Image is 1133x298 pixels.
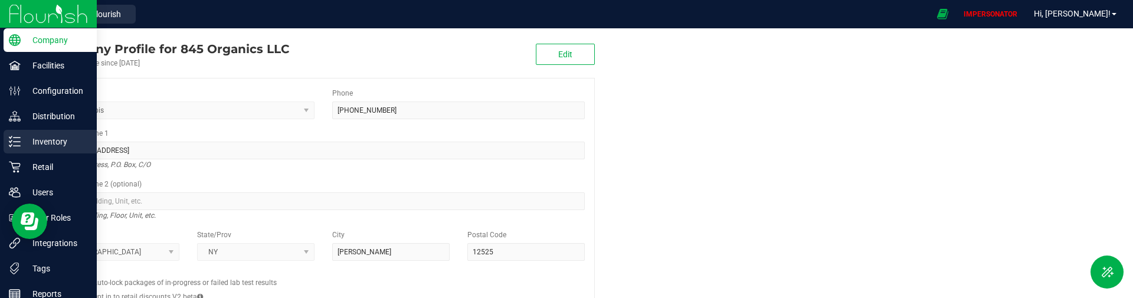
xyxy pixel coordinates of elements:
span: Open Ecommerce Menu [929,2,956,25]
inline-svg: Users [9,186,21,198]
label: Auto-lock packages of in-progress or failed lab test results [93,277,277,288]
p: Users [21,185,91,199]
label: Postal Code [467,230,506,240]
p: Tags [21,261,91,276]
p: Company [21,33,91,47]
i: Street address, P.O. Box, C/O [62,158,150,172]
div: Account active since [DATE] [52,58,289,68]
input: City [332,243,450,261]
inline-svg: Retail [9,161,21,173]
span: Hi, [PERSON_NAME]! [1034,9,1111,18]
button: Edit [536,44,595,65]
inline-svg: Tags [9,263,21,274]
input: Suite, Building, Unit, etc. [62,192,585,210]
inline-svg: Company [9,34,21,46]
p: Retail [21,160,91,174]
inline-svg: Integrations [9,237,21,249]
inline-svg: Inventory [9,136,21,148]
input: (123) 456-7890 [332,101,585,119]
span: Edit [558,50,572,59]
inline-svg: User Roles [9,212,21,224]
p: IMPERSONATOR [959,9,1022,19]
button: Toggle Menu [1091,256,1124,289]
p: Integrations [21,236,91,250]
label: City [332,230,345,240]
div: 845 Organics LLC [52,40,289,58]
label: State/Prov [197,230,231,240]
inline-svg: Facilities [9,60,21,71]
label: Phone [332,88,353,99]
iframe: Resource center [12,204,47,239]
input: Address [62,142,585,159]
p: Facilities [21,58,91,73]
p: Distribution [21,109,91,123]
p: Configuration [21,84,91,98]
p: User Roles [21,211,91,225]
i: Suite, Building, Floor, Unit, etc. [62,208,156,222]
p: Inventory [21,135,91,149]
h2: Configs [62,270,585,277]
label: Address Line 2 (optional) [62,179,142,189]
inline-svg: Configuration [9,85,21,97]
inline-svg: Distribution [9,110,21,122]
input: Postal Code [467,243,585,261]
